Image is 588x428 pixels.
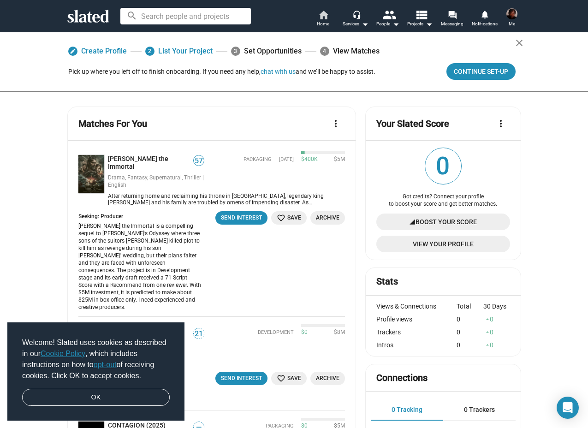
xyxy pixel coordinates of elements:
[441,18,463,30] span: Messaging
[404,9,436,30] button: Projects
[390,18,401,30] mat-icon: arrow_drop_down
[509,18,515,30] span: Me
[22,337,170,381] span: Welcome! Slated uses cookies as described in our , which includes instructions on how to of recei...
[231,47,240,56] span: 3
[41,350,85,357] a: Cookie Policy
[376,328,457,336] div: Trackers
[78,155,104,193] img: Odysseus the Immortal
[376,341,457,349] div: Intros
[330,118,341,129] mat-icon: more_vert
[78,213,207,220] div: Seeking: Producer
[352,10,361,18] mat-icon: headset_mic
[22,389,170,406] a: dismiss cookie message
[316,213,339,223] span: Archive
[469,9,501,30] a: Notifications
[359,18,370,30] mat-icon: arrow_drop_down
[446,63,516,80] button: Continue Set-up
[483,303,510,310] div: 30 Days
[339,9,372,30] button: Services
[506,8,517,19] img: Moussa D
[416,214,477,230] span: Boost Your Score
[68,67,375,76] div: Pick up where you left off to finish onboarding. If you need any help, and we’ll be happy to assist.
[407,18,433,30] span: Projects
[330,156,345,163] span: $5M
[343,18,368,30] div: Services
[78,222,202,311] div: [PERSON_NAME] the Immortal is a compelling sequel to [PERSON_NAME]’s Odyssey where three sons of ...
[279,156,294,163] time: [DATE]
[145,47,154,56] span: 2
[221,374,262,383] div: Send Interest
[409,214,416,230] mat-icon: signal_cellular_4_bar
[316,374,339,383] span: Archive
[7,322,184,421] div: cookieconsent
[215,372,267,385] button: Send Interest
[108,174,205,189] div: Drama, Fantasy, Supernatural, Thriller | English
[78,118,147,130] mat-card-title: Matches For You
[320,43,380,59] div: View Matches
[376,372,428,384] mat-card-title: Connections
[145,43,213,59] a: 2List Your Project
[384,236,502,252] span: View Your Profile
[495,118,506,129] mat-icon: more_vert
[94,361,117,369] a: opt-out
[301,156,318,163] span: $400K
[464,406,495,413] span: 0 Trackers
[244,156,272,163] span: Packaging
[457,315,483,323] div: 0
[472,18,498,30] span: Notifications
[414,8,428,21] mat-icon: view_list
[376,275,398,288] mat-card-title: Stats
[376,236,510,252] a: View Your Profile
[454,63,508,80] span: Continue Set-up
[483,341,510,349] div: 0
[215,211,267,225] button: Send Interest
[457,341,483,349] div: 0
[277,213,301,223] span: Save
[330,329,345,336] span: $8M
[376,214,510,230] a: Boost Your Score
[120,8,251,24] input: Search people and projects
[392,406,422,413] span: 0 Tracking
[68,43,127,59] a: Create Profile
[483,328,510,336] div: 0
[480,10,489,18] mat-icon: notifications
[307,9,339,30] a: Home
[310,372,345,385] button: Archive
[376,118,449,130] mat-card-title: Your Slated Score
[277,374,301,383] span: Save
[425,148,461,184] span: 0
[310,211,345,225] button: Archive
[258,329,294,336] span: Development
[484,329,491,335] mat-icon: arrow_drop_up
[501,6,523,30] button: Moussa DMe
[436,9,469,30] a: Messaging
[376,315,457,323] div: Profile views
[194,329,204,339] span: 21
[376,303,457,310] div: Views & Connections
[78,155,104,206] a: Odysseus the Immortal
[70,48,76,54] mat-icon: edit
[483,315,510,323] div: 0
[320,47,329,56] span: 4
[277,374,285,383] mat-icon: favorite_border
[317,18,329,30] span: Home
[271,211,307,225] button: Save
[423,18,434,30] mat-icon: arrow_drop_down
[318,9,329,20] mat-icon: home
[104,193,345,206] div: After returning home and reclaiming his throne in Ithaca, legendary king Odysseus and his family ...
[104,359,345,366] div: Evil was born in Darkness
[557,397,579,419] div: Open Intercom Messenger
[457,303,483,310] div: Total
[457,328,483,336] div: 0
[221,213,262,223] div: Send Interest
[376,193,510,208] div: Got credits? Connect your profile to boost your score and get better matches.
[261,68,296,75] button: chat with us
[108,155,194,171] a: [PERSON_NAME] the Immortal
[372,9,404,30] button: People
[277,214,285,222] mat-icon: favorite_border
[231,43,302,59] div: Set Opportunities
[376,18,399,30] div: People
[194,156,204,166] span: 57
